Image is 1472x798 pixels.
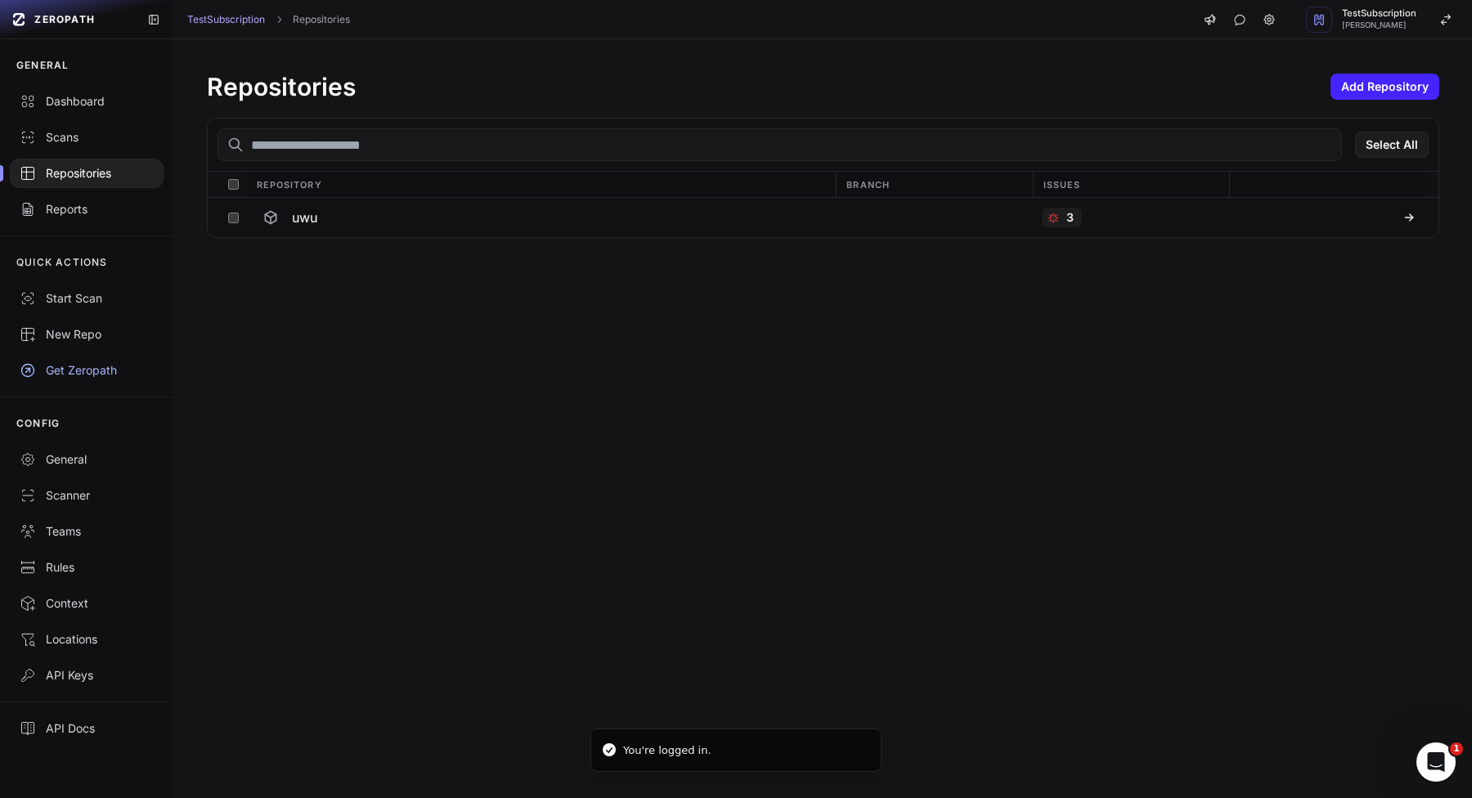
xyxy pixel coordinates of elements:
[20,93,154,110] div: Dashboard
[20,165,154,182] div: Repositories
[187,13,265,26] a: TestSubscription
[20,326,154,343] div: New Repo
[20,362,154,379] div: Get Zeropath
[1342,9,1416,18] span: TestSubscription
[34,13,95,26] span: ZEROPATH
[247,172,837,197] div: Repository
[16,256,108,269] p: QUICK ACTIONS
[207,72,356,101] h1: Repositories
[20,631,154,648] div: Locations
[20,129,154,146] div: Scans
[1355,132,1429,158] button: Select All
[1331,74,1439,100] button: Add Repository
[836,172,1032,197] div: Branch
[1450,742,1463,755] span: 1
[7,7,134,33] a: ZEROPATH
[246,198,836,237] button: uwu
[1033,172,1229,197] div: Issues
[1416,742,1456,782] iframe: Intercom live chat
[20,667,154,684] div: API Keys
[20,559,154,576] div: Rules
[208,198,1438,237] div: uwu 3
[1066,209,1074,226] p: 3
[20,451,154,468] div: General
[1342,21,1416,29] span: [PERSON_NAME]
[20,201,154,217] div: Reports
[187,13,350,26] nav: breadcrumb
[20,720,154,737] div: API Docs
[20,290,154,307] div: Start Scan
[623,742,711,759] div: You're logged in.
[20,523,154,540] div: Teams
[20,487,154,504] div: Scanner
[16,417,60,430] p: CONFIG
[16,59,69,72] p: GENERAL
[293,13,350,26] a: Repositories
[20,595,154,612] div: Context
[273,14,285,25] svg: chevron right,
[292,208,317,227] h3: uwu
